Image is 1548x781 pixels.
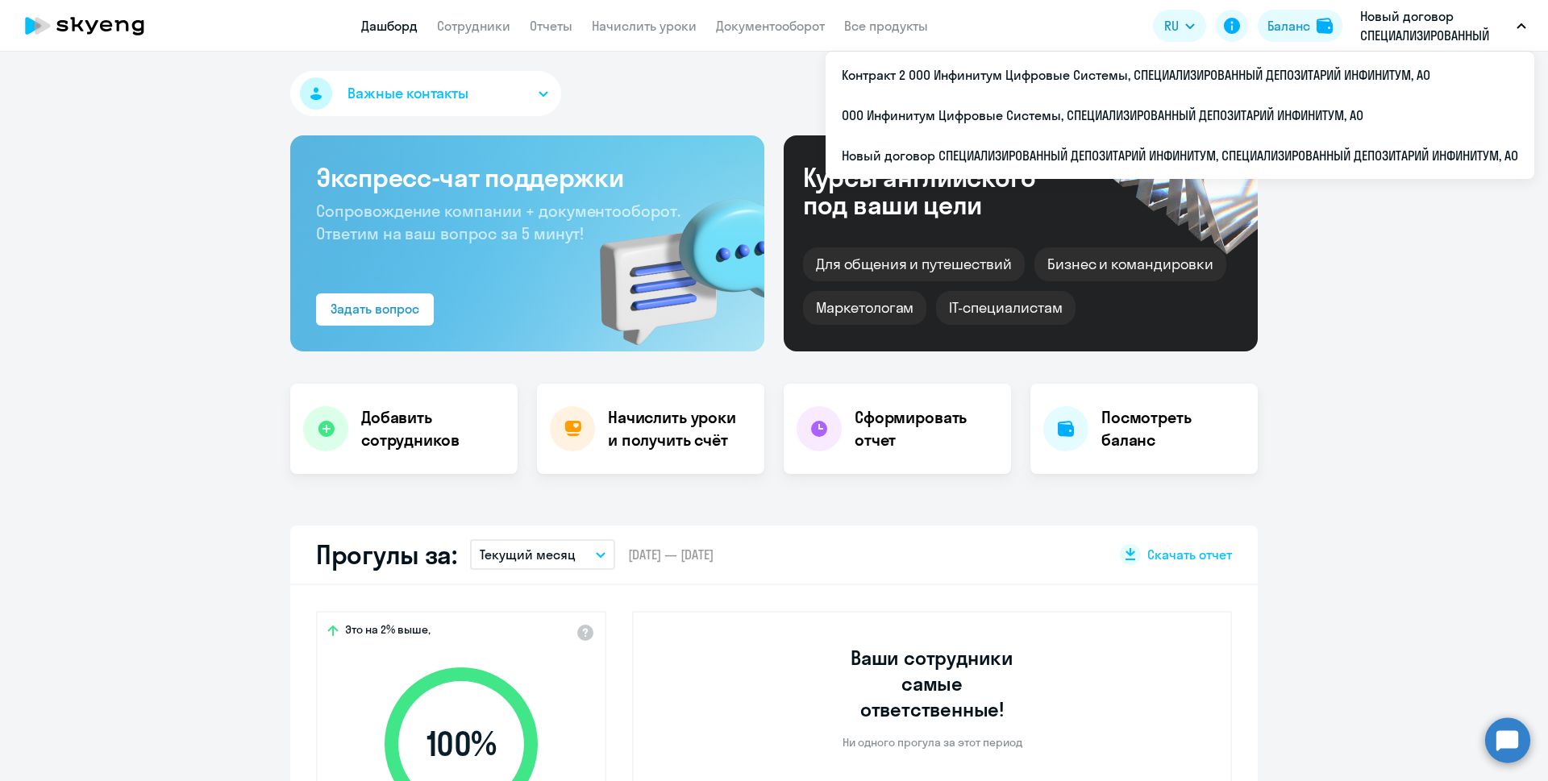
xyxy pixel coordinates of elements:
a: Начислить уроки [592,18,697,34]
div: IT-специалистам [936,291,1075,325]
div: Баланс [1267,16,1310,35]
div: Курсы английского под ваши цели [803,164,1079,218]
a: Отчеты [530,18,572,34]
span: Сопровождение компании + документооборот. Ответим на ваш вопрос за 5 минут! [316,201,680,243]
p: Новый договор СПЕЦИАЛИЗИРОВАННЫЙ ДЕПОЗИТАРИЙ ИНФИНИТУМ, СПЕЦИАЛИЗИРОВАННЫЙ ДЕПОЗИТАРИЙ ИНФИНИТУМ, АО [1360,6,1510,45]
button: Важные контакты [290,71,561,116]
p: Текущий месяц [480,545,576,564]
a: Дашборд [361,18,418,34]
a: Сотрудники [437,18,510,34]
h2: Прогулы за: [316,538,457,571]
button: Текущий месяц [470,539,615,570]
a: Документооборот [716,18,825,34]
span: [DATE] — [DATE] [628,546,714,563]
p: Ни одного прогула за этот период [843,735,1022,750]
div: Маркетологам [803,291,926,325]
span: Важные контакты [347,83,468,104]
div: Задать вопрос [331,299,419,318]
div: Бизнес и командировки [1034,247,1226,281]
span: Скачать отчет [1147,546,1232,563]
h4: Посмотреть баланс [1101,406,1245,451]
div: Для общения и путешествий [803,247,1025,281]
img: bg-img [576,170,764,351]
ul: RU [826,52,1534,179]
img: balance [1317,18,1333,34]
h4: Добавить сотрудников [361,406,505,451]
button: Новый договор СПЕЦИАЛИЗИРОВАННЫЙ ДЕПОЗИТАРИЙ ИНФИНИТУМ, СПЕЦИАЛИЗИРОВАННЫЙ ДЕПОЗИТАРИЙ ИНФИНИТУМ, АО [1352,6,1534,45]
button: Балансbalance [1258,10,1342,42]
a: Все продукты [844,18,928,34]
button: RU [1153,10,1206,42]
h3: Экспресс-чат поддержки [316,161,739,193]
h4: Начислить уроки и получить счёт [608,406,748,451]
span: 100 % [368,725,554,763]
span: RU [1164,16,1179,35]
h3: Ваши сотрудники самые ответственные! [829,645,1036,722]
h4: Сформировать отчет [855,406,998,451]
span: Это на 2% выше, [345,622,431,642]
button: Задать вопрос [316,293,434,326]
